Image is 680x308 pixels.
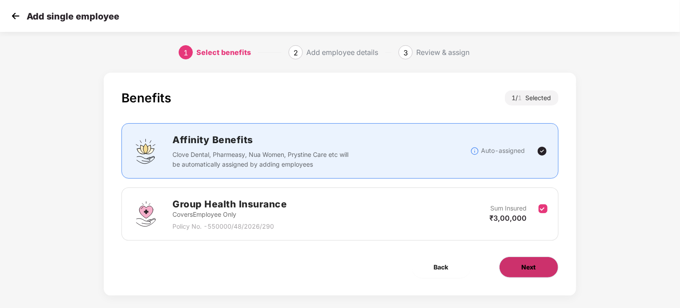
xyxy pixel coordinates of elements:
p: Clove Dental, Pharmeasy, Nua Women, Prystine Care etc will be automatically assigned by adding em... [172,150,351,169]
img: svg+xml;base64,PHN2ZyB4bWxucz0iaHR0cDovL3d3dy53My5vcmcvMjAwMC9zdmciIHdpZHRoPSIzMCIgaGVpZ2h0PSIzMC... [9,9,22,23]
div: Benefits [121,90,171,105]
img: svg+xml;base64,PHN2ZyBpZD0iVGljay0yNHgyNCIgeG1sbnM9Imh0dHA6Ly93d3cudzMub3JnLzIwMDAvc3ZnIiB3aWR0aD... [537,146,547,156]
h2: Group Health Insurance [172,197,287,211]
div: Add employee details [306,45,378,59]
div: Review & assign [416,45,469,59]
span: 2 [293,48,298,57]
button: Back [412,257,471,278]
img: svg+xml;base64,PHN2ZyBpZD0iR3JvdXBfSGVhbHRoX0luc3VyYW5jZSIgZGF0YS1uYW1lPSJHcm91cCBIZWFsdGggSW5zdX... [133,201,159,227]
span: 3 [403,48,408,57]
p: Auto-assigned [481,146,525,156]
p: Add single employee [27,11,119,22]
span: Back [434,262,449,272]
img: svg+xml;base64,PHN2ZyBpZD0iSW5mb18tXzMyeDMyIiBkYXRhLW5hbWU9IkluZm8gLSAzMngzMiIgeG1sbnM9Imh0dHA6Ly... [470,147,479,156]
div: Select benefits [196,45,251,59]
span: 1 [184,48,188,57]
p: Covers Employee Only [172,210,287,219]
div: 1 / Selected [505,90,559,105]
span: 1 [518,94,526,101]
p: Policy No. - 550000/48/2026/290 [172,222,287,231]
img: svg+xml;base64,PHN2ZyBpZD0iQWZmaW5pdHlfQmVuZWZpdHMiIGRhdGEtbmFtZT0iQWZmaW5pdHkgQmVuZWZpdHMiIHhtbG... [133,138,159,164]
span: Next [522,262,536,272]
button: Next [499,257,559,278]
span: ₹3,00,000 [490,214,527,222]
h2: Affinity Benefits [172,133,470,147]
p: Sum Insured [491,203,527,213]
